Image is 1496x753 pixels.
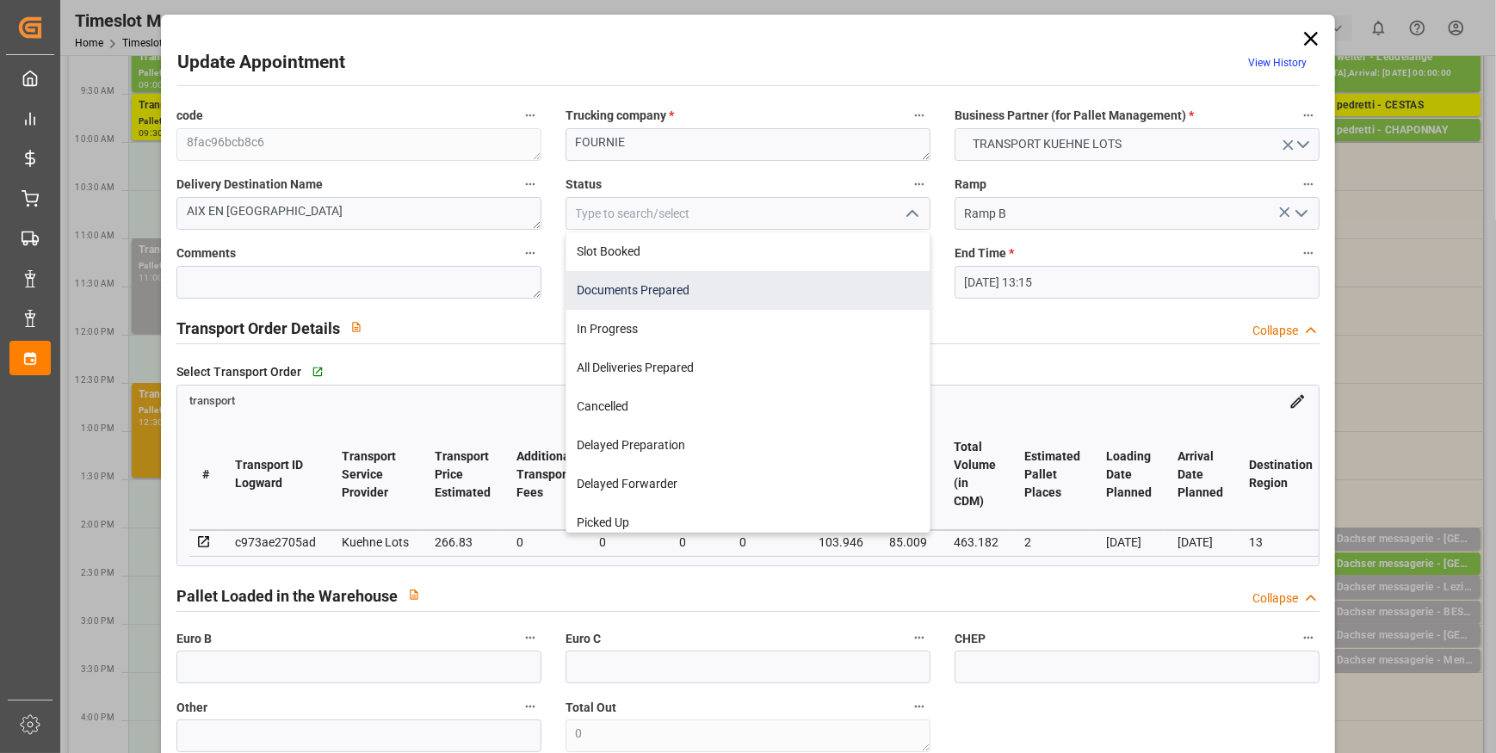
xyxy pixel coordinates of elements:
button: View description [340,311,373,343]
div: c973ae2705ad [235,532,316,552]
button: Other [519,695,541,718]
h2: Transport Order Details [176,317,340,340]
button: Euro B [519,626,541,649]
textarea: 0 [566,719,930,752]
div: Collapse [1252,322,1298,340]
button: Status [908,173,930,195]
div: 103.946 [819,532,863,552]
button: View description [398,578,430,611]
div: 13 [1249,532,1313,552]
input: DD-MM-YYYY HH:MM [955,266,1320,299]
div: 463.182 [954,532,998,552]
span: Comments [176,244,236,262]
th: Transport ID Logward [222,419,329,530]
span: Euro B [176,630,212,648]
button: code [519,104,541,127]
span: Status [566,176,602,194]
div: Kuehne Lots [342,532,409,552]
span: Trucking company [566,107,674,125]
div: 85.009 [889,532,928,552]
div: Collapse [1252,589,1298,608]
th: Total Volume (in CDM) [941,419,1011,530]
h2: Update Appointment [177,49,345,77]
input: Type to search/select [955,197,1320,230]
button: Ramp [1297,173,1320,195]
textarea: FOURNIE [566,128,930,161]
div: [DATE] [1106,532,1152,552]
span: CHEP [955,630,986,648]
div: 0 [679,532,714,552]
span: transport [189,395,235,408]
div: Delayed Preparation [566,426,930,465]
span: Other [176,699,207,717]
th: Loading Date Planned [1093,419,1165,530]
button: Euro C [908,626,930,649]
th: Transport Price Estimated [422,419,504,530]
span: End Time [955,244,1014,262]
th: Destination Region [1236,419,1326,530]
div: 0 [739,532,793,552]
div: [DATE] [1178,532,1223,552]
input: Type to search/select [566,197,930,230]
span: Total Out [566,699,616,717]
button: open menu [1287,201,1313,227]
span: Select Transport Order [176,363,301,381]
button: CHEP [1297,626,1320,649]
a: View History [1248,57,1307,69]
span: TRANSPORT KUEHNE LOTS [964,135,1130,153]
button: Business Partner (for Pallet Management) * [1297,104,1320,127]
textarea: 8fac96bcb8c6 [176,128,541,161]
div: In Progress [566,310,930,349]
span: Delivery Destination Name [176,176,323,194]
textarea: AIX EN [GEOGRAPHIC_DATA] [176,197,541,230]
th: # [189,419,222,530]
div: Documents Prepared [566,271,930,310]
h2: Pallet Loaded in the Warehouse [176,584,398,608]
button: Trucking company * [908,104,930,127]
div: Delayed Forwarder [566,465,930,503]
div: Cancelled [566,387,930,426]
div: Picked Up [566,503,930,542]
div: All Deliveries Prepared [566,349,930,387]
div: 2 [1024,532,1080,552]
th: Arrival Date Planned [1165,419,1236,530]
span: Business Partner (for Pallet Management) [955,107,1194,125]
span: code [176,107,203,125]
a: transport [189,393,235,407]
button: Total Out [908,695,930,718]
button: End Time * [1297,242,1320,264]
div: 266.83 [435,532,491,552]
button: close menu [898,201,924,227]
th: Estimated Pallet Places [1011,419,1093,530]
span: Ramp [955,176,986,194]
th: Transport Service Provider [329,419,422,530]
div: 0 [516,532,573,552]
div: 0 [599,532,653,552]
button: open menu [955,128,1320,161]
div: Slot Booked [566,232,930,271]
button: Delivery Destination Name [519,173,541,195]
span: Euro C [566,630,601,648]
th: Additional Transport Fees [504,419,586,530]
button: Comments [519,242,541,264]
